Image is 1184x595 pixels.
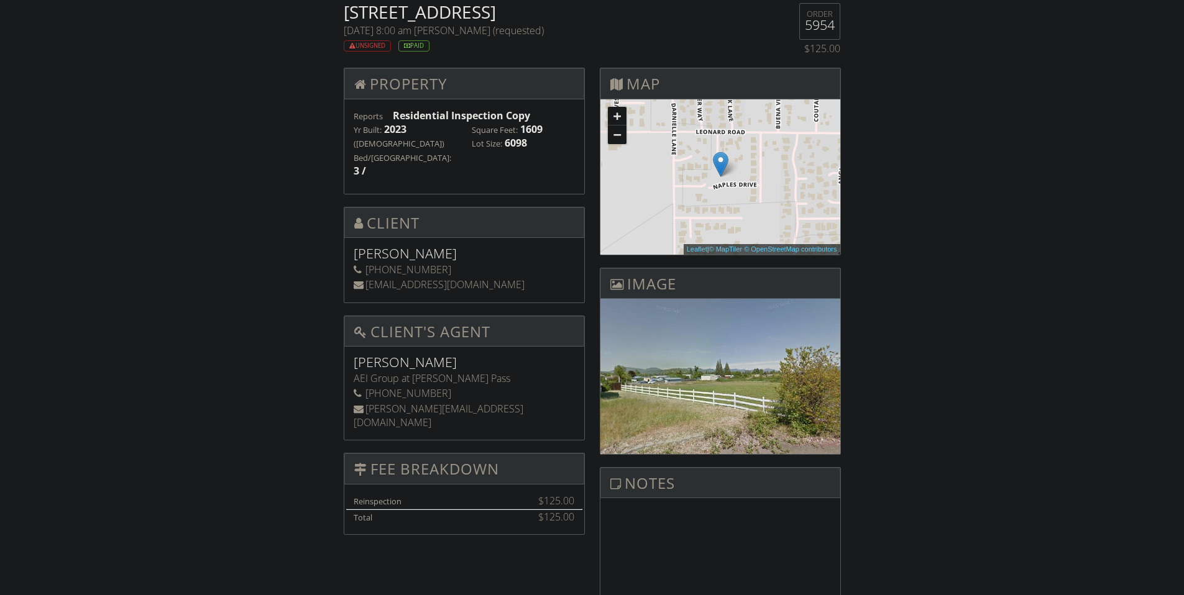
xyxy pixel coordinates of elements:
[805,19,835,31] h5: 5954
[600,268,840,299] h3: Image
[505,136,527,150] div: 6098
[354,139,444,150] label: ([DEMOGRAPHIC_DATA])
[354,125,382,136] label: Yr Built:
[472,125,518,136] label: Square Feet:
[354,386,575,400] div: [PHONE_NUMBER]
[354,371,575,385] div: AEI Group at [PERSON_NAME] Pass
[414,24,544,37] span: [PERSON_NAME] (requested)
[354,164,366,178] div: 3 /
[770,42,840,55] div: $125.00
[744,245,837,253] a: © OpenStreetMap contributors
[354,278,575,291] div: [EMAIL_ADDRESS][DOMAIN_NAME]
[344,40,391,52] div: Unsigned
[354,356,575,368] h5: [PERSON_NAME]
[344,24,411,37] span: [DATE] 8:00 am
[354,402,575,430] div: [PERSON_NAME][EMAIL_ADDRESS][DOMAIN_NAME]
[520,122,543,136] div: 1609
[600,68,840,99] h3: Map
[684,244,840,255] div: |
[344,3,756,20] h2: [STREET_ADDRESS]
[600,468,840,498] h3: Notes
[608,125,626,144] a: Zoom out
[687,245,707,253] a: Leaflet
[472,139,502,150] label: Lot Size:
[511,510,575,524] div: $125.00
[354,111,383,122] label: Reports
[608,107,626,125] a: Zoom in
[384,122,406,136] div: 2023
[344,207,584,238] h3: Client
[354,512,372,523] label: Total
[344,68,584,99] h3: Property
[354,496,402,507] label: Reinspection
[354,263,575,276] div: [PHONE_NUMBER]
[344,453,584,484] h3: Fee Breakdown
[344,316,584,347] h3: Client's Agent
[393,109,575,122] div: Residential Inspection Copy
[805,9,835,19] div: ORDER
[511,494,575,507] div: $125.00
[709,245,743,253] a: © MapTiler
[354,247,575,260] h5: [PERSON_NAME]
[354,153,451,164] label: Bed/[GEOGRAPHIC_DATA]:
[398,40,429,52] div: Paid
